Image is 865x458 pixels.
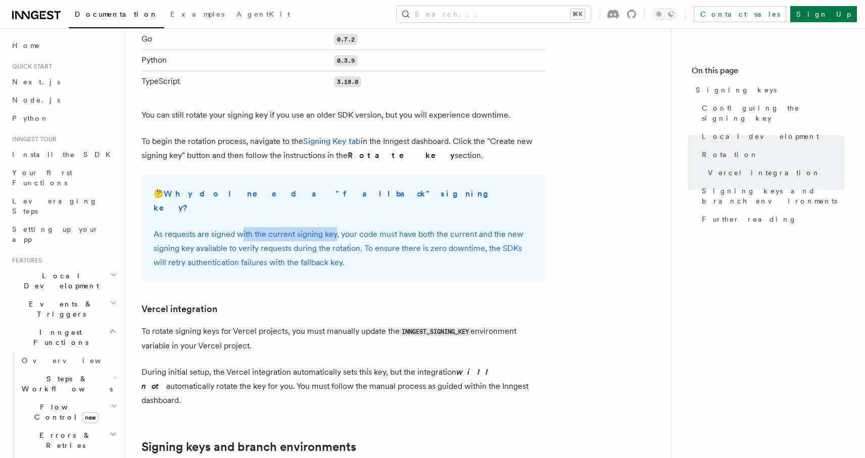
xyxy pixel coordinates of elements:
[8,267,119,295] button: Local Development
[236,10,290,18] span: AgentKit
[692,65,845,81] h4: On this page
[8,271,110,291] span: Local Development
[12,114,49,122] span: Python
[692,81,845,99] a: Signing keys
[698,127,845,145] a: Local development
[75,10,158,18] span: Documentation
[141,29,330,50] td: Go
[18,398,119,426] button: Flow Controlnew
[141,365,546,408] p: During initial setup, the Vercel integration automatically sets this key, but the integration aut...
[18,370,119,398] button: Steps & Workflows
[653,8,677,20] button: Toggle dark mode
[8,135,57,143] span: Inngest tour
[141,108,546,122] p: You can still rotate your signing key if you use an older SDK version, but you will experience do...
[154,187,534,215] p: 🤔
[8,257,42,265] span: Features
[230,3,296,27] a: AgentKit
[570,9,585,19] kbd: ⌘K
[698,210,845,228] a: Further reading
[790,6,857,22] a: Sign Up
[334,76,361,87] code: 3.18.0
[698,99,845,127] a: Configuring the signing key
[8,220,119,248] a: Setting up your app
[8,73,119,91] a: Next.js
[141,324,546,353] p: To rotate signing keys for Vercel projects, you must manually update the environment variable in ...
[154,227,534,270] p: As requests are signed with the current signing key, your code must have both the current and the...
[22,357,126,365] span: Overview
[8,63,52,71] span: Quick start
[141,302,217,316] a: Vercel integration
[704,164,845,182] a: Vercel integration
[69,3,164,28] a: Documentation
[12,225,99,243] span: Setting up your app
[170,10,224,18] span: Examples
[8,323,119,351] button: Inngest Functions
[8,145,119,164] a: Install the SDK
[702,103,845,123] span: Configuring the signing key
[8,327,109,347] span: Inngest Functions
[18,430,110,450] span: Errors & Retries
[12,40,40,50] span: Home
[18,374,113,394] span: Steps & Workflows
[8,192,119,220] a: Leveraging Steps
[8,109,119,127] a: Python
[400,328,470,336] code: INNGEST_SIGNING_KEY
[334,55,358,66] code: 0.3.9
[694,6,786,22] a: Contact sales
[141,440,356,454] a: Signing keys and branch environments
[18,402,111,422] span: Flow Control
[8,91,119,109] a: Node.js
[698,182,845,210] a: Signing keys and branch environments
[8,295,119,323] button: Events & Triggers
[8,36,119,55] a: Home
[141,50,330,71] td: Python
[12,96,60,104] span: Node.js
[696,85,777,95] span: Signing keys
[18,426,119,454] button: Errors & Retries
[303,136,361,146] a: Signing Key tab
[702,131,819,141] span: Local development
[702,149,758,160] span: Rotation
[8,299,110,319] span: Events & Triggers
[12,150,117,159] span: Install the SDK
[334,34,358,45] code: 0.7.2
[141,71,330,92] td: TypeScript
[397,6,591,22] button: Search...⌘K
[348,150,455,160] strong: Rotate key
[8,164,119,192] a: Your first Functions
[708,168,821,178] span: Vercel integration
[12,169,72,187] span: Your first Functions
[702,186,845,206] span: Signing keys and branch environments
[141,134,546,163] p: To begin the rotation process, navigate to the in the Inngest dashboard. Click the "Create new si...
[702,214,797,224] span: Further reading
[12,197,98,215] span: Leveraging Steps
[164,3,230,27] a: Examples
[12,78,60,86] span: Next.js
[154,189,496,213] strong: Why do I need a "fallback" signing key?
[82,412,99,423] span: new
[698,145,845,164] a: Rotation
[18,351,119,370] a: Overview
